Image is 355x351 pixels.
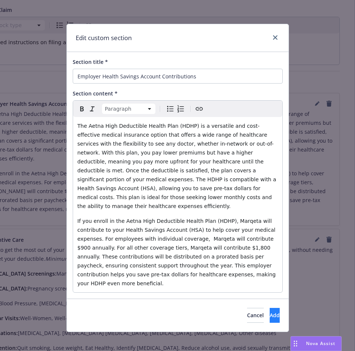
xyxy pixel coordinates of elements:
[78,123,278,209] span: The Aetna High Deductible Health Plan (HDHP) is a versatile and cost-effective medical insurance ...
[306,340,335,347] span: Nova Assist
[73,90,118,97] span: Section content *
[270,308,280,323] button: Add
[77,104,87,114] button: Bold
[291,337,300,351] div: Drag to move
[247,312,264,319] span: Cancel
[102,104,155,114] button: Block type
[165,104,175,114] button: Bulleted list
[78,218,277,286] span: If you enroll in the Aetna High Deductible Health Plan (HDHP), Marqeta will contribute to your He...
[290,336,342,351] button: Nova Assist
[247,308,264,323] button: Cancel
[194,104,204,114] button: Create link
[87,104,98,114] button: Italic
[271,33,280,42] a: close
[175,104,186,114] button: Numbered list
[270,312,280,319] span: Add
[73,117,282,292] div: editable markdown
[165,104,186,114] div: toggle group
[73,58,108,65] span: Section title *
[76,33,132,43] h1: Edit custom section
